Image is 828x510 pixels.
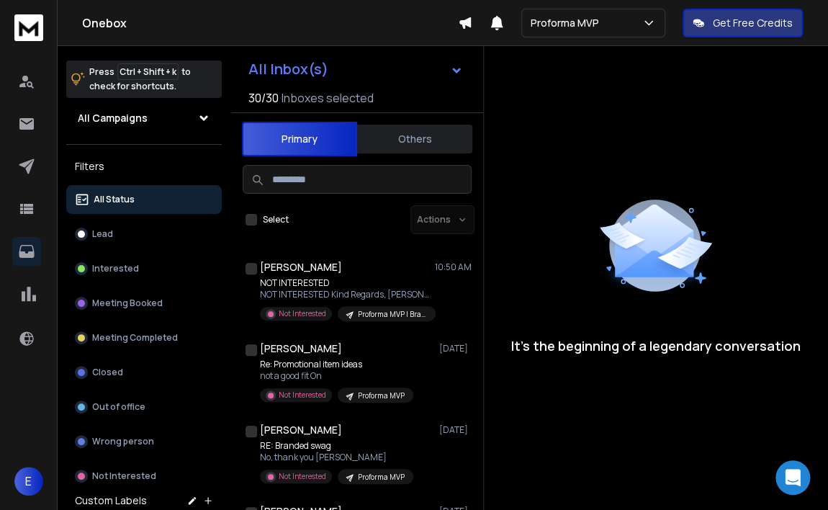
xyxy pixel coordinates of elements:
[439,424,472,436] p: [DATE]
[14,467,43,496] button: E
[260,452,413,463] p: No, thank you [PERSON_NAME]
[357,123,472,155] button: Others
[439,343,472,354] p: [DATE]
[66,289,222,318] button: Meeting Booked
[66,427,222,456] button: Wrong person
[92,228,113,240] p: Lead
[260,423,342,437] h1: [PERSON_NAME]
[683,9,803,37] button: Get Free Credits
[66,462,222,491] button: Not Interested
[75,493,147,508] h3: Custom Labels
[66,220,222,249] button: Lead
[282,89,374,107] h3: Inboxes selected
[358,472,405,483] p: Proforma MVP
[92,367,123,378] p: Closed
[248,89,279,107] span: 30 / 30
[78,111,148,125] h1: All Campaigns
[511,336,801,356] p: It’s the beginning of a legendary conversation
[66,358,222,387] button: Closed
[358,309,427,320] p: Proforma MVP | Brand, Event | [GEOGRAPHIC_DATA]
[279,308,326,319] p: Not Interested
[237,55,474,84] button: All Inbox(s)
[242,122,357,156] button: Primary
[82,14,458,32] h1: Onebox
[260,440,413,452] p: RE: Branded swag
[92,470,156,482] p: Not Interested
[92,436,154,447] p: Wrong person
[94,194,135,205] p: All Status
[279,471,326,482] p: Not Interested
[260,341,342,356] h1: [PERSON_NAME]
[260,260,342,274] h1: [PERSON_NAME]
[263,214,289,225] label: Select
[92,297,163,309] p: Meeting Booked
[14,14,43,41] img: logo
[117,63,179,80] span: Ctrl + Shift + k
[260,370,413,382] p: not a good fit On
[531,16,605,30] p: Proforma MVP
[435,261,472,273] p: 10:50 AM
[66,156,222,176] h3: Filters
[92,401,145,413] p: Out of office
[66,254,222,283] button: Interested
[66,323,222,352] button: Meeting Completed
[92,332,178,344] p: Meeting Completed
[66,104,222,133] button: All Campaigns
[260,277,433,289] p: NOT INTERESTED
[358,390,405,401] p: Proforma MVP
[713,16,793,30] p: Get Free Credits
[248,62,328,76] h1: All Inbox(s)
[260,359,413,370] p: Re: Promotional item ideas
[66,185,222,214] button: All Status
[279,390,326,401] p: Not Interested
[66,393,222,421] button: Out of office
[89,65,191,94] p: Press to check for shortcuts.
[92,263,139,274] p: Interested
[775,460,810,495] div: Open Intercom Messenger
[260,289,433,300] p: NOT INTERESTED Kind Regards, [PERSON_NAME]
